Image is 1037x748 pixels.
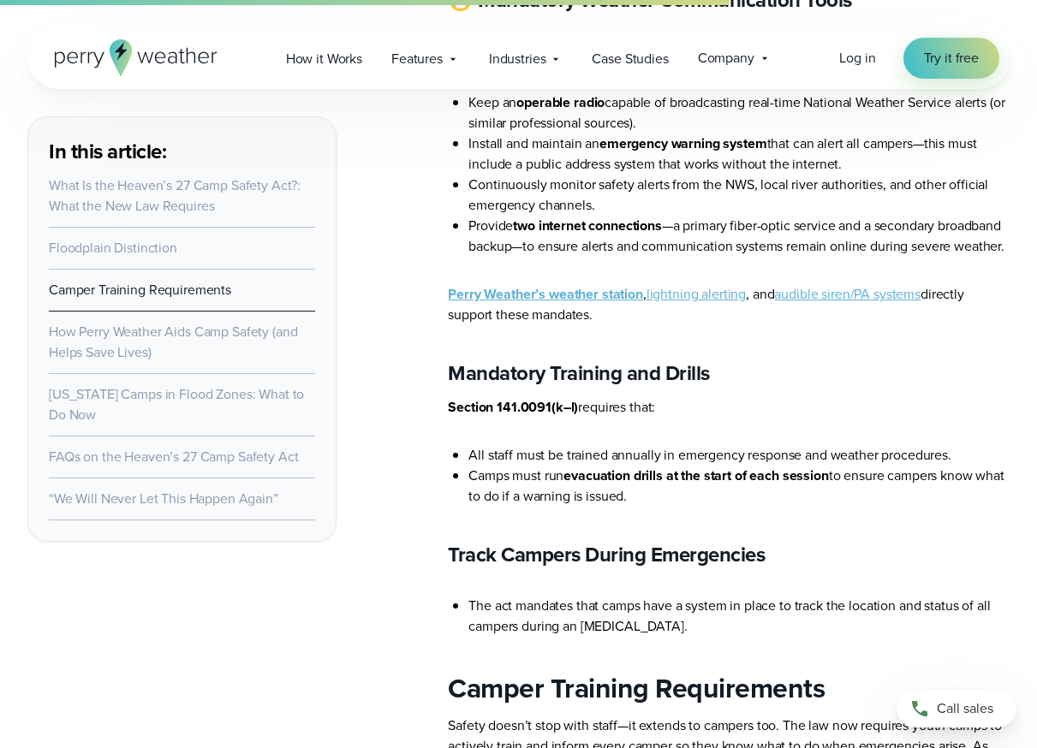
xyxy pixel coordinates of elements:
strong: Section 141.0091(c) [485,24,603,44]
strong: Track Campers During Emergencies [448,539,765,570]
strong: operable radio [516,92,605,112]
a: Try it free [903,38,999,79]
span: Industries [489,49,546,69]
span: Company [698,48,754,68]
strong: Section 141.0091(k–l) [448,397,578,417]
a: FAQs on the Heaven’s 27 Camp Safety Act [49,447,298,466]
a: lightning alerting [647,284,746,304]
li: The act mandates that camps have a system in place to track the location and status of all camper... [468,596,1010,637]
li: Install and maintain an that can alert all campers—this must include a public address system that... [468,134,1010,175]
h3: In this article: [49,138,315,165]
strong: Camper Training Requirements [448,668,825,709]
strong: emergency warning system [599,134,767,153]
span: Features [391,49,443,69]
strong: Mandatory Training and Drills [448,358,710,389]
strong: evacuation drills at the start of each session [563,466,828,485]
a: What Is the Heaven’s 27 Camp Safety Act?: What the New Law Requires [49,175,301,216]
span: Case Studies [592,49,668,69]
a: How Perry Weather Aids Camp Safety (and Helps Save Lives) [49,322,297,362]
li: All staff must be trained annually in emergency response and weather procedures. [468,445,1010,466]
strong: two internet connections [513,216,662,235]
li: Provide —a primary fiber-optic service and a secondary broadband backup—to ensure alerts and comm... [468,216,1010,257]
span: Call sales [937,698,993,719]
li: Continuously monitor safety alerts from the NWS, local river authorities, and other official emer... [468,175,1010,216]
p: Under , youth camps are now required to maintain reliable, redundant systems for receiving and sh... [448,24,1010,65]
a: Camper Training Requirements [49,280,231,300]
a: Perry Weather’s weather station [448,284,643,304]
span: How it Works [286,49,362,69]
p: requires that: [448,397,1010,418]
a: Log in [839,48,875,68]
a: [US_STATE] Camps in Flood Zones: What to Do Now [49,384,304,424]
a: How it Works [271,41,377,76]
a: Case Studies [577,41,682,76]
span: Try it free [924,48,979,68]
a: “We Will Never Let This Happen Again” [49,489,278,508]
p: , , and directly support these mandates. [448,284,1010,325]
span: Log in [839,48,875,68]
a: Floodplain Distinction [49,238,177,258]
li: Camps must run to ensure campers know what to do if a warning is issued. [468,466,1010,507]
a: audible siren/PA systems [774,284,921,304]
li: Keep an capable of broadcasting real-time National Weather Service alerts (or similar professiona... [468,92,1010,134]
a: Call sales [897,690,1016,727]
